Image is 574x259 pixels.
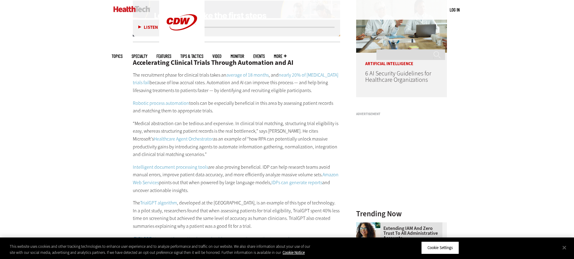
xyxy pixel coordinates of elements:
[154,136,213,142] a: Healthcare Agent Orchestrator
[159,40,205,46] a: CDW
[271,179,322,186] a: IDPs can generate reports
[253,54,265,58] a: Events
[356,112,447,116] h3: Advertisement
[133,71,340,95] p: The recruitment phase for clinical trials takes an , and because of low accrual rates. Automation...
[226,72,269,78] a: average of 18 months
[180,54,203,58] a: Tips & Tactics
[140,200,177,206] a: TrialGPT algorithm
[133,236,313,242] em: Here are 13 ways AI enhances healthcare operations, patient care and treatments.
[133,164,208,170] a: Intelligent document processing tools
[133,99,340,115] p: tools can be especially beneficial in this area by assessing patient records and matching them to...
[558,241,571,254] button: Close
[231,54,244,58] a: MonITor
[133,236,313,242] a: EXPLORE:Here are 13 ways AI enhances healthcare operations, patient care and treatments.
[274,54,287,58] span: More
[112,54,123,58] span: Topics
[133,236,152,242] strong: EXPLORE:
[133,199,340,230] p: The , developed at the [GEOGRAPHIC_DATA], is an example of this type of technology. In a pilot st...
[283,250,305,255] a: More information about your privacy
[450,7,460,12] a: Log in
[356,118,447,194] iframe: advertisement
[365,69,431,84] a: 6 AI Security Guidelines for Healthcare Organizations
[113,6,150,12] img: Home
[133,120,340,158] p: “Medical abstraction can be tedious and expensive. In clinical trial matching, structuring trial ...
[133,163,340,194] p: are also proving beneficial. IDP can help research teams avoid manual errors, improve patient dat...
[133,59,340,66] h2: Accelerating Clinical Trials Through Automation and AI
[212,54,221,58] a: Video
[356,210,447,217] h3: Trending Now
[450,7,460,13] div: User menu
[421,241,459,254] button: Cookie Settings
[356,53,447,66] p: Artificial Intelligence
[132,54,147,58] span: Specialty
[10,244,316,255] div: This website uses cookies and other tracking technologies to enhance user experience and to analy...
[356,222,383,227] a: Administrative assistant
[156,54,171,58] a: Features
[356,222,380,247] img: Administrative assistant
[133,100,189,106] a: Robotic process automation
[356,226,443,241] a: Extending IAM and Zero Trust to All Administrative Accounts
